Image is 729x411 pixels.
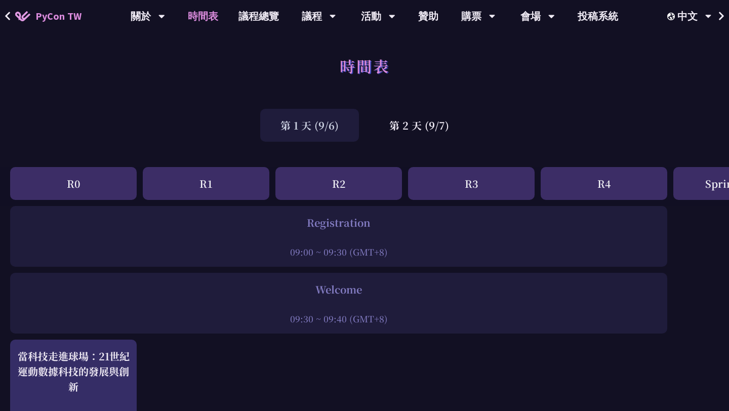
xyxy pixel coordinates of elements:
[15,11,30,21] img: Home icon of PyCon TW 2025
[143,167,269,200] div: R1
[260,109,359,142] div: 第 1 天 (9/6)
[15,215,662,230] div: Registration
[369,109,469,142] div: 第 2 天 (9/7)
[10,167,137,200] div: R0
[15,349,132,394] div: 當科技走進球場：21世紀運動數據科技的發展與創新
[15,282,662,297] div: Welcome
[667,13,677,20] img: Locale Icon
[15,312,662,325] div: 09:30 ~ 09:40 (GMT+8)
[15,245,662,258] div: 09:00 ~ 09:30 (GMT+8)
[340,51,390,81] h1: 時間表
[541,167,667,200] div: R4
[35,9,82,24] span: PyCon TW
[5,4,92,29] a: PyCon TW
[275,167,402,200] div: R2
[408,167,535,200] div: R3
